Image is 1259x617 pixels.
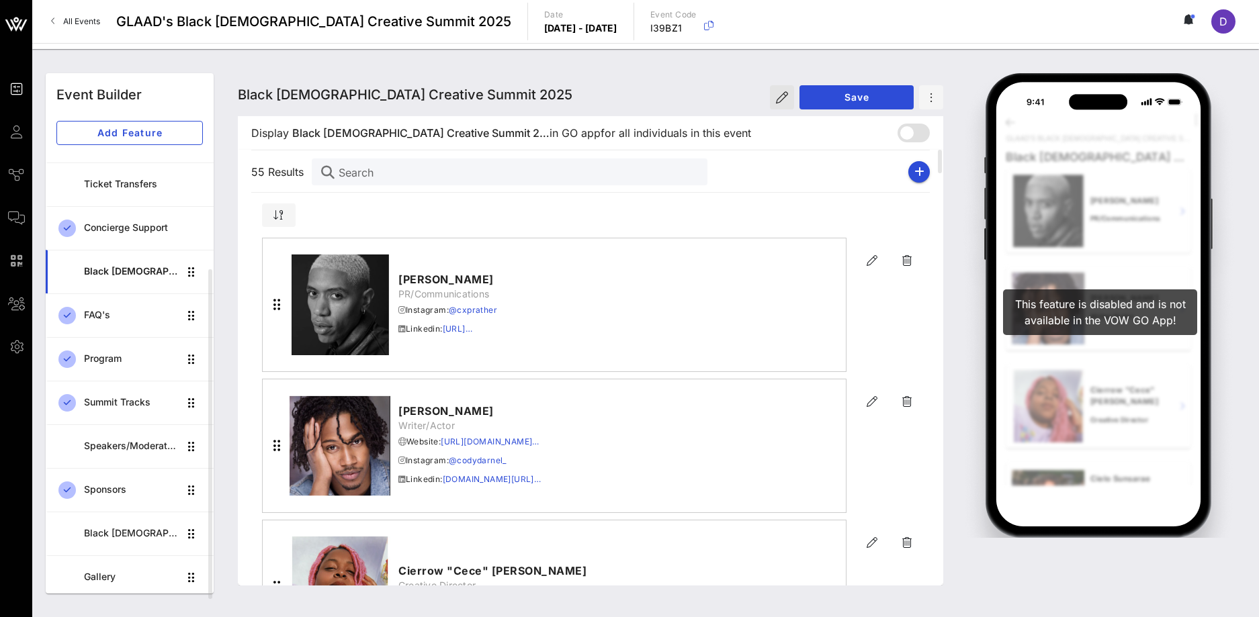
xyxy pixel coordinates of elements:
span: D [1219,15,1227,28]
div: Concierge Support [84,222,203,234]
button: Save [799,85,914,109]
span: Creative Director [398,579,587,592]
span: Cierrow "Cece" [PERSON_NAME] [398,563,587,579]
p: [DATE] - [DATE] [544,21,617,35]
span: Website: [398,435,541,448]
p: Cielo Sunsarae [1090,473,1168,484]
div: Program [84,353,179,365]
div: Event Builder [56,85,142,105]
p: Event Code [650,8,697,21]
span: GLAAD's Black [DEMOGRAPHIC_DATA] Creative Summit 2025 [116,11,511,32]
div: Gallery [84,571,179,583]
a: [URL]… [443,324,472,334]
p: Cierrow "Cece" [PERSON_NAME] [1090,384,1168,408]
div: D [1211,9,1235,34]
span: Save [810,91,903,103]
div: Summit Tracks [84,397,179,408]
p: I39BZ1 [650,21,697,35]
a: Program [46,337,214,381]
a: Concierge Support [46,206,214,250]
span: [PERSON_NAME] [398,271,497,287]
span: Instagram: [398,303,497,317]
p: [PERSON_NAME] [1090,194,1168,205]
span: Instagram: [398,454,541,467]
div: Ticket Transfers [84,179,203,190]
span: Linkedin: [398,322,497,336]
div: Sponsors [84,484,179,495]
span: Black [DEMOGRAPHIC_DATA] Creative Summit 2… [292,125,550,141]
span: Add Feature [68,127,191,138]
a: Sponsors [46,468,214,512]
button: Add Feature [56,121,203,145]
a: All Events [43,11,108,32]
p: PR/Communications [1090,213,1168,223]
span: All Events [63,16,100,26]
span: Display in GO app [251,125,751,141]
a: @codydarnel_ [449,455,507,465]
a: Summit Tracks [46,381,214,424]
a: Ticket Transfers [46,162,214,206]
span: [PERSON_NAME] [398,403,541,419]
a: FAQ's [46,293,214,337]
span: PR/Communications [398,287,497,301]
p: Date [544,8,617,21]
a: [DOMAIN_NAME][URL]… [443,474,541,484]
a: [URL][DOMAIN_NAME]… [441,436,539,446]
span: Linkedin: [398,473,541,486]
a: @cxprather [449,305,497,315]
div: Black [DEMOGRAPHIC_DATA] Creative Summit 2025 [84,266,179,277]
div: FAQ's [84,310,179,321]
span: Black [DEMOGRAPHIC_DATA] Creative Summit 2025 [238,87,572,103]
span: Writer/Actor [398,419,541,432]
a: Black [DEMOGRAPHIC_DATA] Creative Summit CoHort [46,512,214,555]
div: Black [DEMOGRAPHIC_DATA] Creative Summit CoHort [84,528,179,539]
a: Gallery [46,555,214,599]
div: GLAAD's Black [DEMOGRAPHIC_DATA] Creative Summit 2025 [1006,134,1190,144]
p: Creative Director [1090,415,1168,424]
div: Speakers/Moderators [84,440,179,452]
span: for all individuals in this event [601,125,751,141]
a: Speakers/Moderators [46,424,214,468]
span: 55 Results [251,164,312,180]
div: Black [DEMOGRAPHIC_DATA] Creative Summit 2025 [1006,149,1190,164]
a: Black [DEMOGRAPHIC_DATA] Creative Summit 2025 [46,250,214,293]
